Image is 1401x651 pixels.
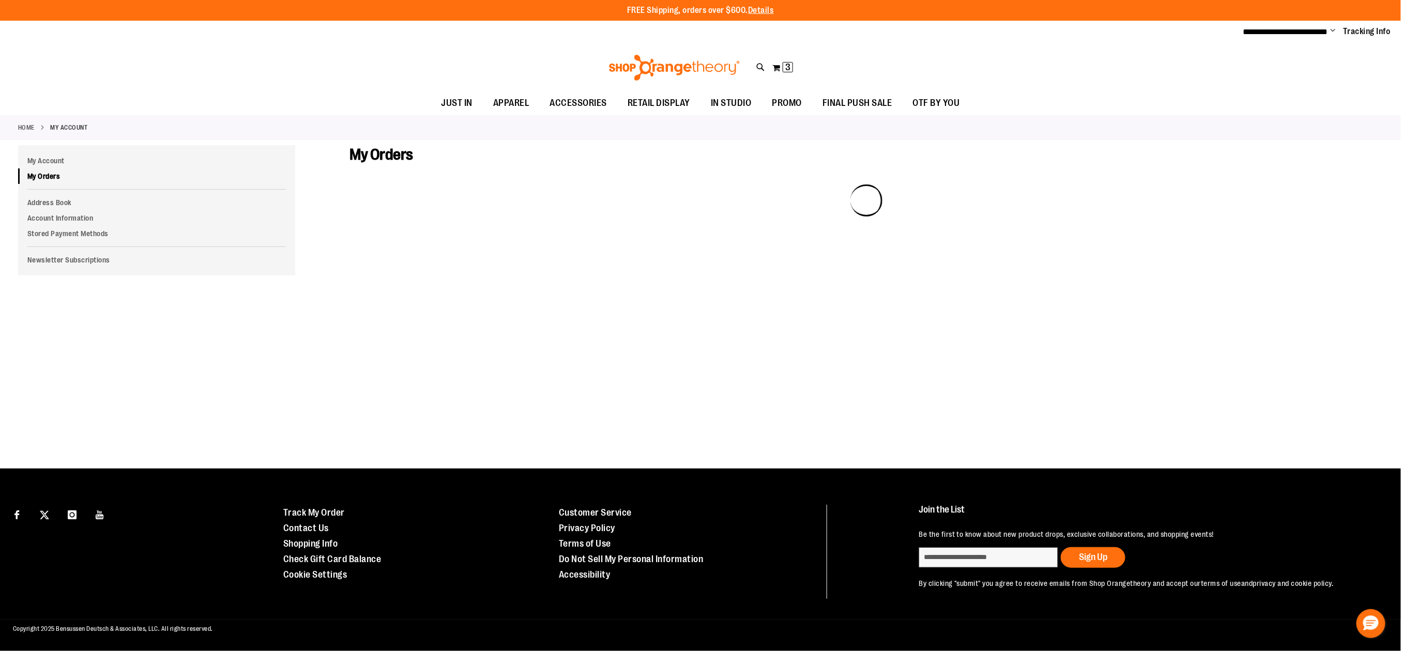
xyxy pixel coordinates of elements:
a: FINAL PUSH SALE [812,91,903,115]
button: Account menu [1331,26,1336,37]
strong: My Account [51,123,88,132]
a: Contact Us [283,523,329,533]
span: APPAREL [493,91,529,115]
p: Be the first to know about new product drops, exclusive collaborations, and shopping events! [919,529,1370,539]
a: Account Information [18,210,295,226]
a: Shopping Info [283,538,338,549]
img: Twitter [40,510,49,520]
a: Accessibility [559,569,611,580]
a: terms of use [1201,579,1241,587]
span: IN STUDIO [711,91,752,115]
input: enter email [919,547,1058,568]
a: Details [748,6,774,15]
button: Hello, have a question? Let’s chat. [1357,609,1385,638]
span: OTF BY YOU [913,91,960,115]
a: Home [18,123,35,132]
a: Track My Order [283,507,345,518]
span: Copyright 2025 Bensussen Deutsch & Associates, LLC. All rights reserved. [13,625,213,632]
span: My Orders [350,146,414,163]
h4: Join the List [919,505,1370,524]
a: privacy and cookie policy. [1253,579,1334,587]
a: Cookie Settings [283,569,347,580]
a: RETAIL DISPLAY [617,91,700,115]
a: Customer Service [559,507,632,518]
span: PROMO [772,91,802,115]
span: ACCESSORIES [550,91,607,115]
a: Newsletter Subscriptions [18,252,295,268]
a: Visit our X page [36,505,54,523]
a: PROMO [762,91,813,115]
a: Visit our Facebook page [8,505,26,523]
a: Visit our Youtube page [91,505,109,523]
a: Stored Payment Methods [18,226,295,241]
a: Visit our Instagram page [63,505,81,523]
a: APPAREL [483,91,540,115]
span: FINAL PUSH SALE [823,91,892,115]
a: IN STUDIO [700,91,762,115]
a: Check Gift Card Balance [283,554,382,564]
a: Terms of Use [559,538,611,549]
span: 3 [785,62,790,72]
a: ACCESSORIES [540,91,618,115]
span: JUST IN [441,91,473,115]
a: My Orders [18,168,295,184]
a: JUST IN [431,91,483,115]
a: My Account [18,153,295,168]
a: Do Not Sell My Personal Information [559,554,704,564]
span: RETAIL DISPLAY [628,91,690,115]
p: FREE Shipping, orders over $600. [627,5,774,17]
button: Sign Up [1061,547,1125,568]
span: Sign Up [1079,552,1107,562]
a: Address Book [18,195,295,210]
a: Tracking Info [1344,26,1391,37]
img: Shop Orangetheory [607,55,741,81]
p: By clicking "submit" you agree to receive emails from Shop Orangetheory and accept our and [919,578,1370,588]
a: Privacy Policy [559,523,615,533]
a: OTF BY YOU [903,91,970,115]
